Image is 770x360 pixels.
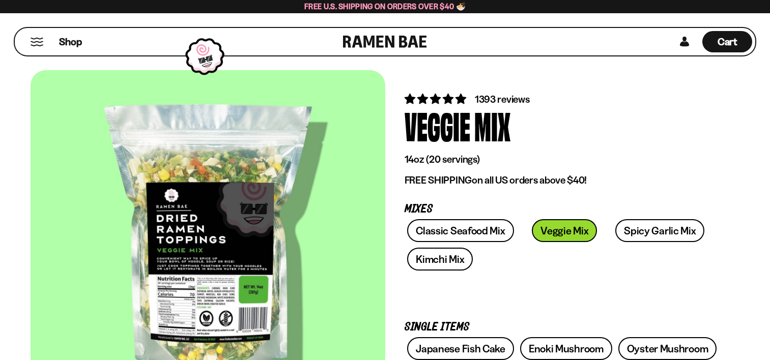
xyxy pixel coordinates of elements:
span: 1393 reviews [475,93,530,105]
a: Oyster Mushroom [618,337,717,360]
div: Veggie [405,106,470,144]
p: Single Items [405,322,720,332]
span: Shop [59,35,82,49]
a: Japanese Fish Cake [407,337,514,360]
a: Shop [59,31,82,52]
a: Classic Seafood Mix [407,219,514,242]
div: Mix [474,106,510,144]
a: Enoki Mushroom [520,337,612,360]
p: on all US orders above $40! [405,174,720,187]
strong: FREE SHIPPING [405,174,472,186]
span: Cart [718,36,737,48]
a: Spicy Garlic Mix [615,219,704,242]
span: 4.76 stars [405,93,468,105]
span: Free U.S. Shipping on Orders over $40 🍜 [304,2,466,11]
a: Cart [702,28,752,55]
p: 14oz (20 servings) [405,153,720,166]
button: Mobile Menu Trigger [30,38,44,46]
p: Mixes [405,204,720,214]
a: Kimchi Mix [407,248,473,271]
